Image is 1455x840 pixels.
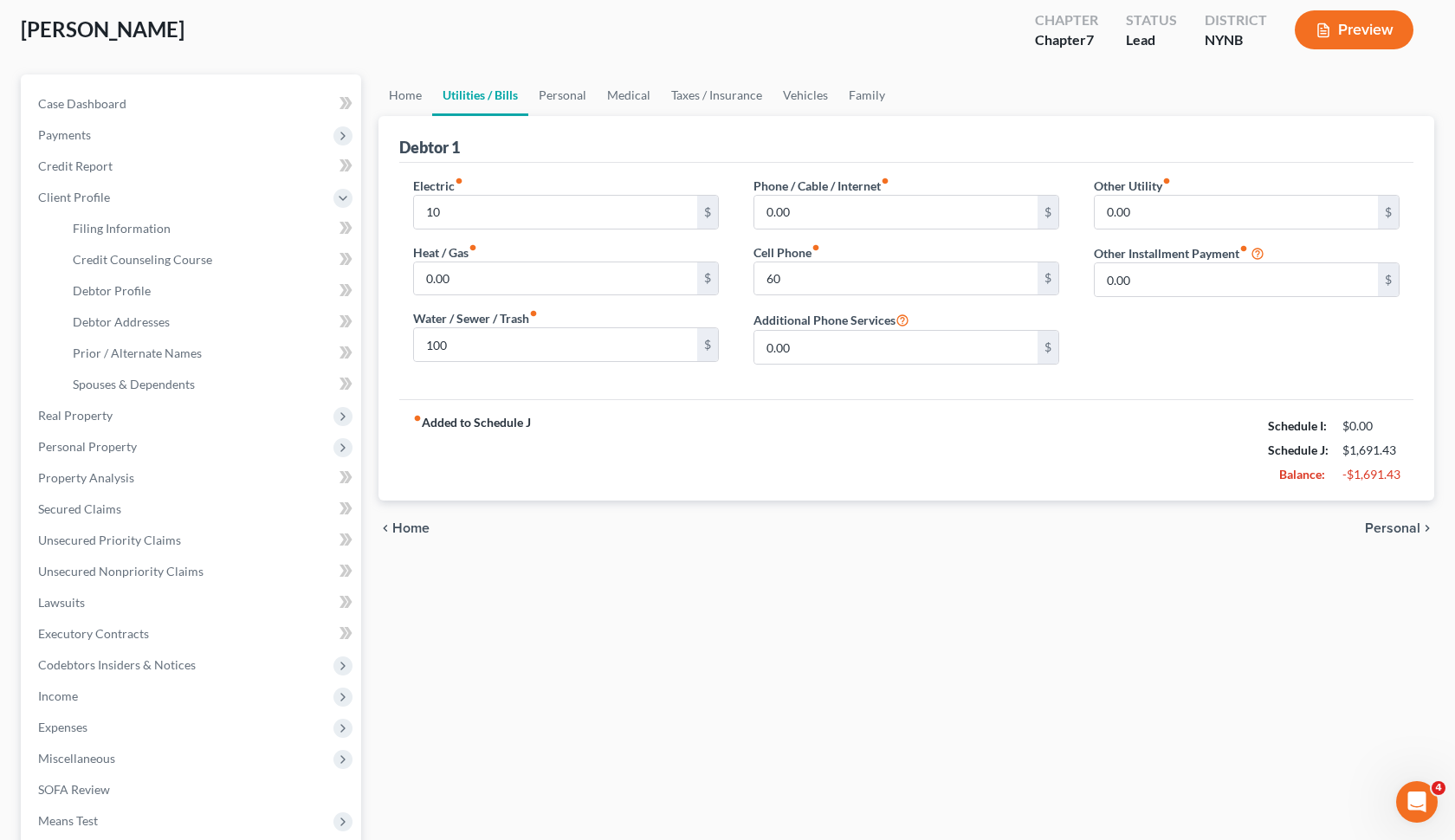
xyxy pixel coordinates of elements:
a: SOFA Review [24,774,361,805]
button: Personal chevron_right [1365,521,1434,535]
i: fiber_manual_record [1162,177,1171,185]
strong: Schedule J: [1268,443,1329,457]
i: fiber_manual_record [529,309,538,318]
span: Unsecured Nonpriority Claims [38,564,204,578]
strong: Schedule I: [1268,418,1327,433]
span: Executory Contracts [38,626,149,641]
span: Payments [38,127,91,142]
input: -- [754,262,1038,295]
span: Codebtors Insiders & Notices [38,657,196,672]
div: Chapter [1035,10,1098,30]
i: fiber_manual_record [881,177,889,185]
div: Debtor 1 [399,137,460,158]
strong: Added to Schedule J [413,414,531,487]
span: Credit Counseling Course [73,252,212,267]
span: SOFA Review [38,782,110,797]
a: Case Dashboard [24,88,361,120]
span: Income [38,688,78,703]
a: Family [838,74,896,116]
span: Debtor Addresses [73,314,170,329]
div: $ [1378,263,1399,296]
strong: Balance: [1279,467,1325,481]
a: Debtor Profile [59,275,361,307]
span: Client Profile [38,190,110,204]
i: chevron_right [1420,521,1434,535]
a: Filing Information [59,213,361,244]
input: -- [414,262,697,295]
input: -- [1095,263,1378,296]
i: fiber_manual_record [455,177,463,185]
div: $1,691.43 [1342,442,1400,459]
span: Lawsuits [38,595,85,610]
div: $0.00 [1342,417,1400,435]
button: chevron_left Home [378,521,430,535]
iframe: Intercom live chat [1396,781,1438,823]
input: -- [414,196,697,229]
div: $ [697,262,718,295]
a: Secured Claims [24,494,361,525]
a: Credit Counseling Course [59,244,361,275]
div: Status [1126,10,1177,30]
a: Vehicles [773,74,838,116]
a: Property Analysis [24,462,361,494]
input: -- [414,328,697,361]
div: $ [697,196,718,229]
span: Secured Claims [38,501,121,516]
span: Unsecured Priority Claims [38,533,181,547]
input: -- [754,196,1038,229]
label: Phone / Cable / Internet [753,177,889,195]
span: Personal [1365,521,1420,535]
label: Electric [413,177,463,195]
a: Unsecured Priority Claims [24,525,361,556]
div: NYNB [1205,30,1267,50]
div: -$1,691.43 [1342,466,1400,483]
div: Lead [1126,30,1177,50]
i: chevron_left [378,521,392,535]
div: $ [697,328,718,361]
a: Prior / Alternate Names [59,338,361,369]
span: Prior / Alternate Names [73,346,202,360]
i: fiber_manual_record [1239,244,1248,253]
a: Credit Report [24,151,361,182]
a: Home [378,74,432,116]
a: Executory Contracts [24,618,361,649]
a: Debtor Addresses [59,307,361,338]
button: Preview [1295,10,1413,49]
input: -- [1095,196,1378,229]
span: Expenses [38,720,87,734]
span: Spouses & Dependents [73,377,195,391]
div: $ [1038,196,1058,229]
a: Utilities / Bills [432,74,528,116]
a: Taxes / Insurance [661,74,773,116]
div: $ [1378,196,1399,229]
span: Debtor Profile [73,283,151,298]
span: Property Analysis [38,470,134,485]
label: Other Installment Payment [1094,244,1248,262]
a: Personal [528,74,597,116]
span: Miscellaneous [38,751,115,766]
label: Additional Phone Services [753,309,909,330]
span: [PERSON_NAME] [21,16,184,42]
div: $ [1038,331,1058,364]
i: fiber_manual_record [812,243,820,252]
div: $ [1038,262,1058,295]
a: Unsecured Nonpriority Claims [24,556,361,587]
i: fiber_manual_record [469,243,477,252]
span: Case Dashboard [38,96,126,111]
span: 4 [1432,781,1445,795]
span: Home [392,521,430,535]
div: Chapter [1035,30,1098,50]
span: Means Test [38,813,98,828]
a: Medical [597,74,661,116]
span: 7 [1086,31,1094,48]
label: Heat / Gas [413,243,477,262]
i: fiber_manual_record [413,414,422,423]
a: Spouses & Dependents [59,369,361,400]
label: Water / Sewer / Trash [413,309,538,327]
a: Lawsuits [24,587,361,618]
span: Filing Information [73,221,171,236]
span: Real Property [38,408,113,423]
label: Other Utility [1094,177,1171,195]
div: District [1205,10,1267,30]
input: -- [754,331,1038,364]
